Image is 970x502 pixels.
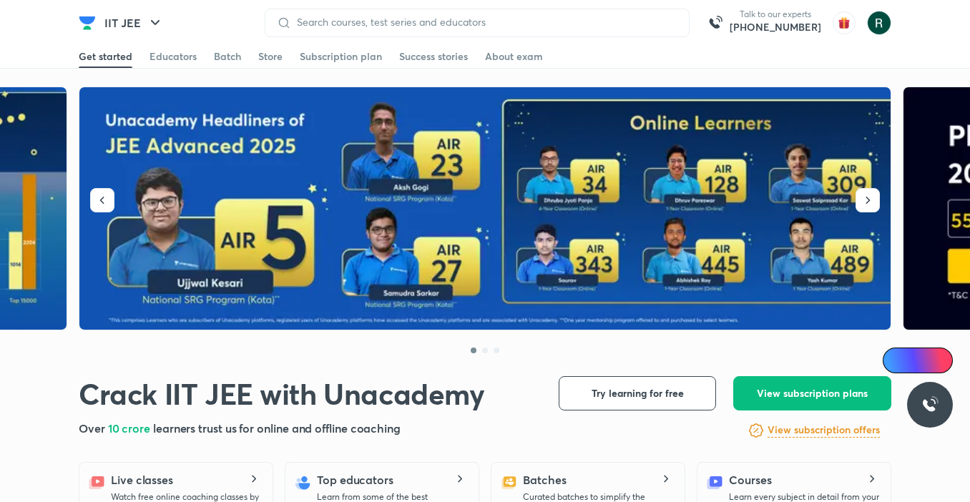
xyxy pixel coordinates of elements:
div: Success stories [399,49,468,64]
a: About exam [485,45,543,68]
input: Search courses, test series and educators [291,16,677,28]
span: Over [79,420,108,435]
a: Store [258,45,283,68]
a: Batch [214,45,241,68]
h1: Crack IIT JEE with Unacademy [79,376,485,411]
button: View subscription plans [733,376,891,410]
a: Success stories [399,45,468,68]
a: Subscription plan [300,45,382,68]
img: call-us [701,9,730,37]
span: View subscription plans [757,386,868,400]
img: Ronak soni [867,11,891,35]
div: About exam [485,49,543,64]
span: 10 crore [108,420,153,435]
a: Ai Doubts [883,348,953,373]
button: Try learning for free [559,376,716,410]
div: Store [258,49,283,64]
img: ttu [921,396,939,413]
div: Get started [79,49,132,64]
h5: Top educators [317,471,393,488]
span: Try learning for free [592,386,684,400]
div: Educators [150,49,197,64]
img: Icon [891,355,903,366]
h5: Courses [729,471,771,488]
a: View subscription offers [768,422,880,439]
h5: Batches [523,471,566,488]
span: Ai Doubts [906,355,944,366]
h6: View subscription offers [768,423,880,438]
img: avatar [833,11,856,34]
div: Subscription plan [300,49,382,64]
img: Company Logo [79,14,96,31]
div: Batch [214,49,241,64]
p: Talk to our experts [730,9,821,20]
button: IIT JEE [96,9,172,37]
h5: Live classes [111,471,173,488]
a: [PHONE_NUMBER] [730,20,821,34]
a: Educators [150,45,197,68]
span: learners trust us for online and offline coaching [153,420,401,435]
a: Get started [79,45,132,68]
